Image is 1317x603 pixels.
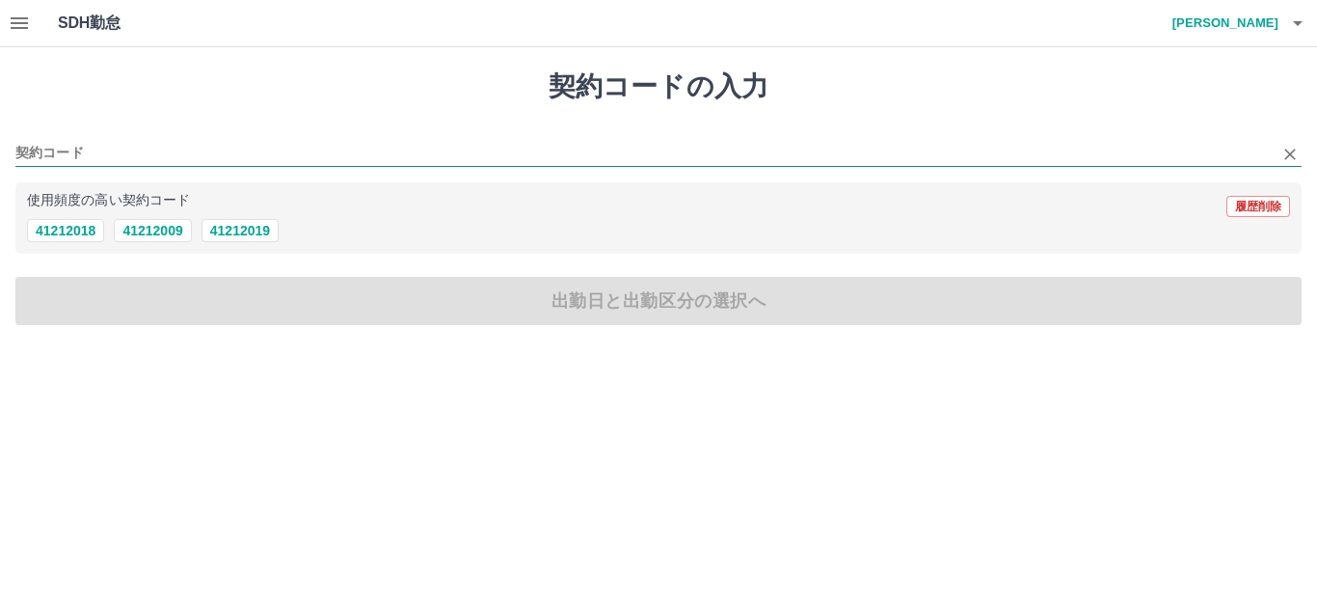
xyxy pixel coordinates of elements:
[27,194,190,207] p: 使用頻度の高い契約コード
[1226,196,1290,217] button: 履歴削除
[27,219,104,242] button: 41212018
[114,219,191,242] button: 41212009
[202,219,279,242] button: 41212019
[1277,141,1304,168] button: Clear
[15,70,1302,103] h1: 契約コードの入力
